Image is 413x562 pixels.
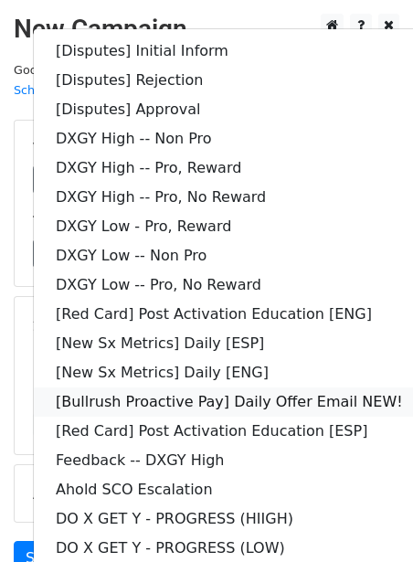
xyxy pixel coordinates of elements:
h2: New Campaign [14,14,399,45]
iframe: Chat Widget [322,474,413,562]
small: Google Sheet: [14,63,227,98]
